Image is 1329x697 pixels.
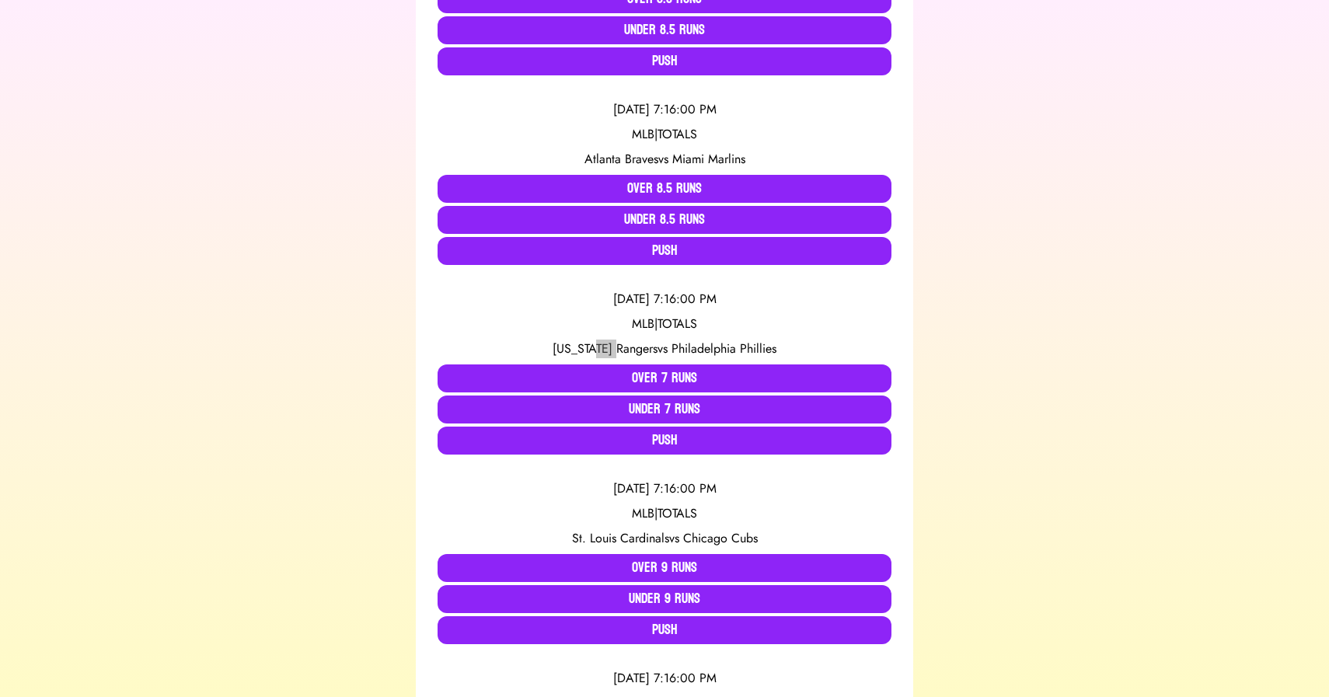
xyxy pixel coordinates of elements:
[438,427,891,455] button: Push
[438,315,891,333] div: MLB | TOTALS
[438,585,891,613] button: Under 9 Runs
[553,340,658,357] span: [US_STATE] Rangers
[438,47,891,75] button: Push
[438,206,891,234] button: Under 8.5 Runs
[572,529,669,547] span: St. Louis Cardinals
[438,529,891,548] div: vs
[438,669,891,688] div: [DATE] 7:16:00 PM
[438,125,891,144] div: MLB | TOTALS
[438,16,891,44] button: Under 8.5 Runs
[438,616,891,644] button: Push
[438,175,891,203] button: Over 8.5 Runs
[438,100,891,119] div: [DATE] 7:16:00 PM
[438,364,891,392] button: Over 7 Runs
[671,340,776,357] span: Philadelphia Phillies
[683,529,758,547] span: Chicago Cubs
[438,290,891,308] div: [DATE] 7:16:00 PM
[438,504,891,523] div: MLB | TOTALS
[438,150,891,169] div: vs
[438,237,891,265] button: Push
[672,150,745,168] span: Miami Marlins
[438,479,891,498] div: [DATE] 7:16:00 PM
[438,554,891,582] button: Over 9 Runs
[438,340,891,358] div: vs
[584,150,658,168] span: Atlanta Braves
[438,396,891,423] button: Under 7 Runs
